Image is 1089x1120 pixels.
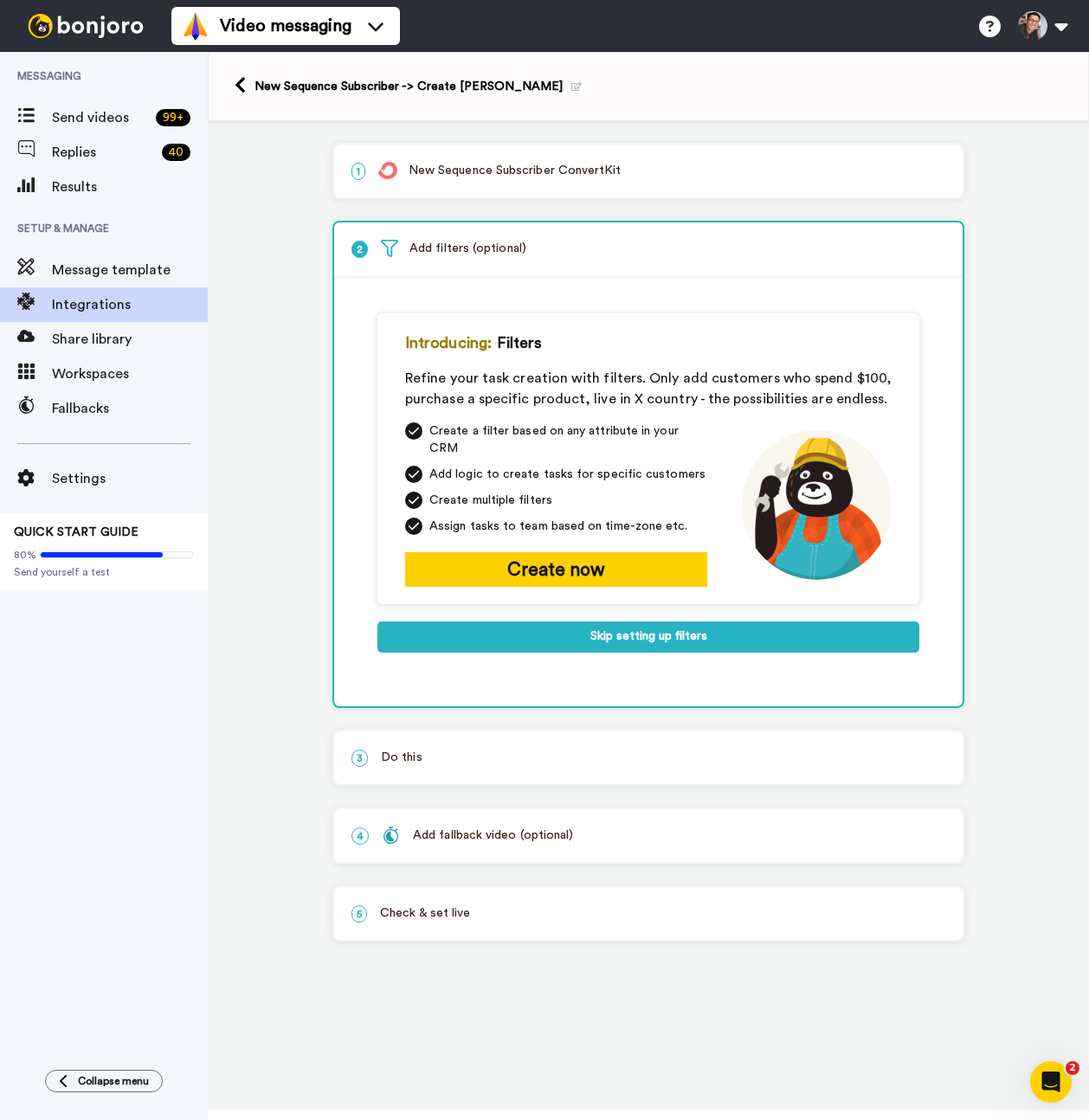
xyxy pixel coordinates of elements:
[429,466,706,483] span: Add logic to create tasks for specific customers
[351,162,945,180] p: New Sequence Subscriber ConvertKit
[332,143,964,199] div: 1New Sequence Subscriber ConvertKit
[78,1074,149,1088] span: Collapse menu
[1030,1061,1072,1103] iframe: Intercom live chat
[52,107,149,128] span: Send videos
[405,368,892,409] div: Refine your task creation with filters. Only add customers who spend $100, purchase a specific pr...
[429,518,688,535] span: Assign tasks to team based on time-zone etc.
[14,548,36,562] span: 80%
[255,78,582,95] div: New Sequence Subscriber -> Create [PERSON_NAME]
[1066,1061,1079,1075] span: 2
[52,364,208,384] span: Workspaces
[382,827,573,845] div: Add fallback video (optional)
[220,14,351,38] span: Video messaging
[351,163,365,180] span: 1
[52,260,208,280] span: Message template
[351,240,945,258] p: Add filters (optional)
[52,398,208,419] span: Fallbacks
[351,904,945,923] p: Check & set live
[429,422,707,457] span: Create a filter based on any attribute in your CRM
[332,885,964,942] div: 5Check & set live
[52,142,155,163] span: Replies
[351,241,368,258] span: 2
[52,294,208,315] span: Integrations
[182,12,209,40] img: vm-color.svg
[45,1070,163,1092] button: Collapse menu
[497,331,543,355] span: Filters
[429,492,552,509] span: Create multiple filters
[21,14,151,38] img: bj-logo-header-white.svg
[52,177,208,197] span: Results
[405,331,492,355] span: Introducing:
[351,749,945,767] p: Do this
[377,621,919,653] button: Skip setting up filters
[351,750,368,767] span: 3
[332,730,964,786] div: 3Do this
[351,827,369,845] span: 4
[381,240,398,257] img: filter.svg
[156,109,190,126] div: 99 +
[742,430,892,580] img: mechanic-joro.png
[332,808,964,864] div: 4Add fallback video (optional)
[378,162,397,179] img: logo_convertkit.svg
[405,552,707,587] button: Create now
[52,329,208,350] span: Share library
[162,144,190,161] div: 40
[52,468,208,489] span: Settings
[14,565,194,579] span: Send yourself a test
[351,905,367,923] span: 5
[14,526,139,538] span: QUICK START GUIDE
